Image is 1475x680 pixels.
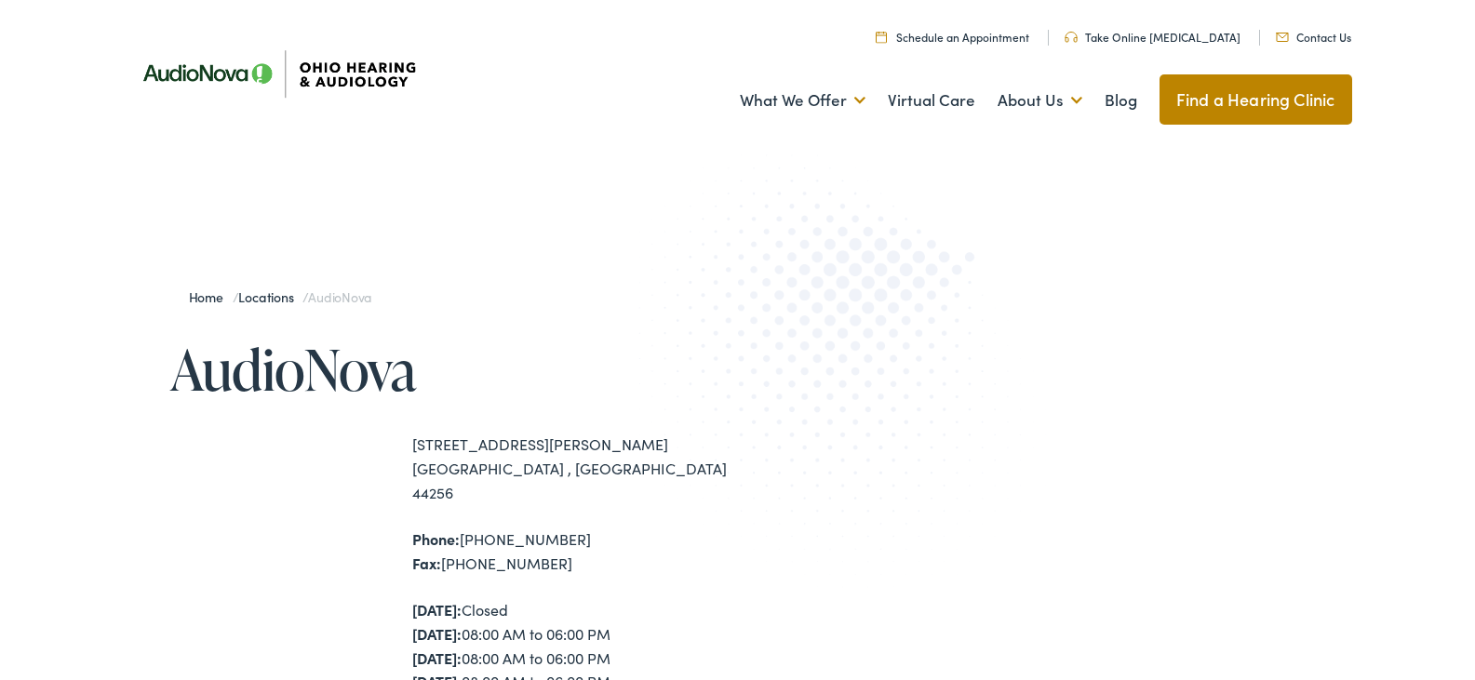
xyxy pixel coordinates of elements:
strong: Phone: [412,528,460,549]
strong: [DATE]: [412,599,462,620]
img: Mail icon representing email contact with Ohio Hearing in Cincinnati, OH [1276,33,1289,42]
strong: [DATE]: [412,623,462,644]
a: Blog [1105,66,1137,135]
strong: [DATE]: [412,647,462,668]
strong: Fax: [412,553,441,573]
a: What We Offer [740,66,865,135]
a: Virtual Care [888,66,975,135]
h1: AudioNova [170,339,738,400]
div: [PHONE_NUMBER] [PHONE_NUMBER] [412,527,738,575]
a: Locations [238,287,302,306]
img: Headphones icone to schedule online hearing test in Cincinnati, OH [1065,32,1078,43]
a: Take Online [MEDICAL_DATA] [1065,29,1240,45]
span: / / [189,287,372,306]
a: Schedule an Appointment [876,29,1029,45]
span: AudioNova [308,287,371,306]
a: Contact Us [1276,29,1351,45]
div: [STREET_ADDRESS][PERSON_NAME] [GEOGRAPHIC_DATA] , [GEOGRAPHIC_DATA] 44256 [412,433,738,504]
img: Calendar Icon to schedule a hearing appointment in Cincinnati, OH [876,31,887,43]
a: Find a Hearing Clinic [1160,74,1352,125]
a: Home [189,287,233,306]
a: About Us [998,66,1082,135]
